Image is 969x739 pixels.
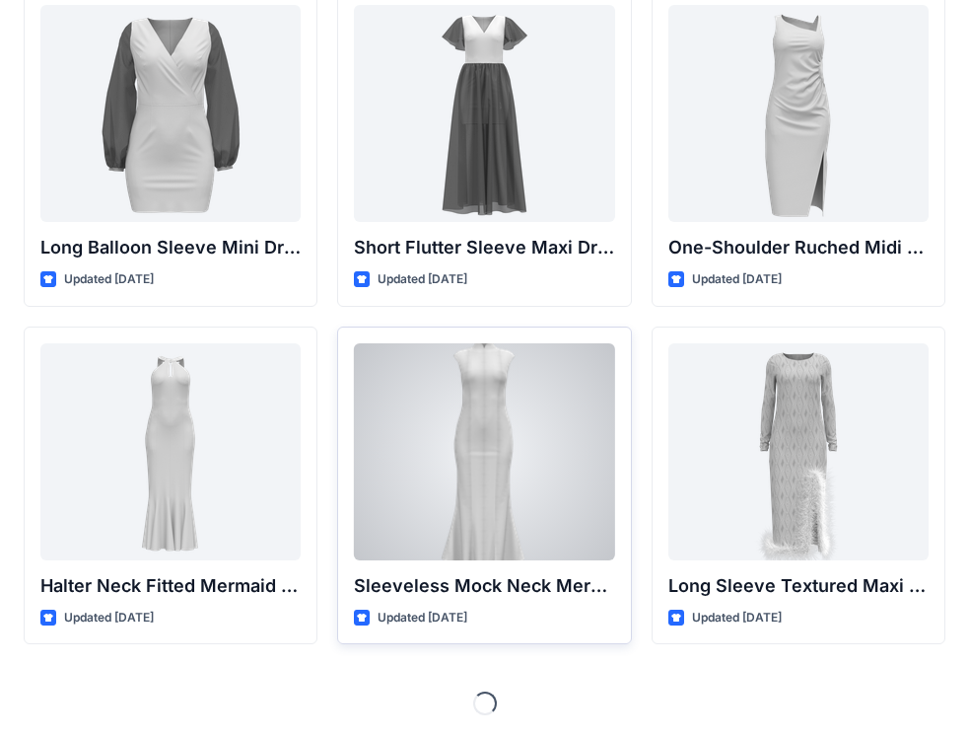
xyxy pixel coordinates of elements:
[378,608,467,628] p: Updated [DATE]
[354,5,614,222] a: Short Flutter Sleeve Maxi Dress with Contrast Bodice and Sheer Overlay
[668,5,929,222] a: One-Shoulder Ruched Midi Dress with Slit
[692,608,782,628] p: Updated [DATE]
[354,343,614,560] a: Sleeveless Mock Neck Mermaid Gown
[668,572,929,600] p: Long Sleeve Textured Maxi Dress with Feather Hem
[668,234,929,261] p: One-Shoulder Ruched Midi Dress with Slit
[354,572,614,600] p: Sleeveless Mock Neck Mermaid Gown
[40,572,301,600] p: Halter Neck Fitted Mermaid Gown with Keyhole Detail
[354,234,614,261] p: Short Flutter Sleeve Maxi Dress with Contrast [PERSON_NAME] and [PERSON_NAME]
[40,343,301,560] a: Halter Neck Fitted Mermaid Gown with Keyhole Detail
[64,269,154,290] p: Updated [DATE]
[40,234,301,261] p: Long Balloon Sleeve Mini Dress with Wrap Bodice
[64,608,154,628] p: Updated [DATE]
[692,269,782,290] p: Updated [DATE]
[668,343,929,560] a: Long Sleeve Textured Maxi Dress with Feather Hem
[40,5,301,222] a: Long Balloon Sleeve Mini Dress with Wrap Bodice
[378,269,467,290] p: Updated [DATE]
